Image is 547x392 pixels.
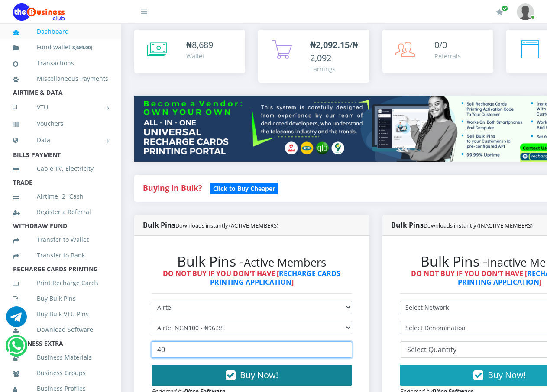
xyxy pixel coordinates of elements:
a: Dashboard [13,22,108,42]
img: User [517,3,534,20]
strong: Bulk Pins [143,220,278,230]
span: Buy Now! [240,369,278,381]
small: Downloads instantly (ACTIVE MEMBERS) [175,222,278,229]
span: 8,689 [192,39,213,51]
span: Renew/Upgrade Subscription [502,5,508,12]
strong: DO NOT BUY IF YOU DON'T HAVE [ ] [163,269,340,286]
input: Enter Quantity [152,341,352,358]
a: Transactions [13,53,108,73]
div: Earnings [310,64,360,74]
a: Transfer to Bank [13,245,108,265]
a: Transfer to Wallet [13,230,108,250]
small: Downloads instantly (INACTIVE MEMBERS) [424,222,533,229]
img: Logo [13,3,65,21]
b: 8,689.00 [72,44,91,51]
span: /₦2,092 [310,39,358,64]
a: Buy Bulk VTU Pins [13,304,108,324]
a: RECHARGE CARDS PRINTING APPLICATION [210,269,341,286]
b: ₦2,092.15 [310,39,350,51]
a: Vouchers [13,114,108,134]
strong: Bulk Pins [391,220,533,230]
small: Active Members [244,255,326,270]
a: Download Software [13,320,108,340]
a: Register a Referral [13,202,108,222]
a: Data [13,129,108,151]
small: [ ] [71,44,92,51]
strong: Buying in Bulk? [143,183,202,193]
a: ₦2,092.15/₦2,092 Earnings [258,30,369,83]
a: Buy Bulk Pins [13,289,108,308]
b: Click to Buy Cheaper [213,184,275,193]
a: Chat for support [7,342,25,356]
div: Referrals [434,51,461,61]
a: Click to Buy Cheaper [210,183,278,193]
a: Miscellaneous Payments [13,69,108,89]
a: Print Recharge Cards [13,273,108,293]
span: Buy Now! [488,369,526,381]
a: Fund wallet[8,689.00] [13,37,108,58]
a: 0/0 Referrals [382,30,493,73]
a: Cable TV, Electricity [13,159,108,179]
a: Business Materials [13,347,108,367]
a: Business Groups [13,363,108,383]
button: Buy Now! [152,365,352,386]
div: Wallet [186,51,213,61]
h2: Bulk Pins - [152,253,352,270]
a: Airtime -2- Cash [13,186,108,206]
span: 0/0 [434,39,447,51]
a: ₦8,689 Wallet [134,30,245,73]
a: Chat for support [6,313,27,327]
div: ₦ [186,39,213,51]
i: Renew/Upgrade Subscription [496,9,503,16]
a: VTU [13,96,108,118]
